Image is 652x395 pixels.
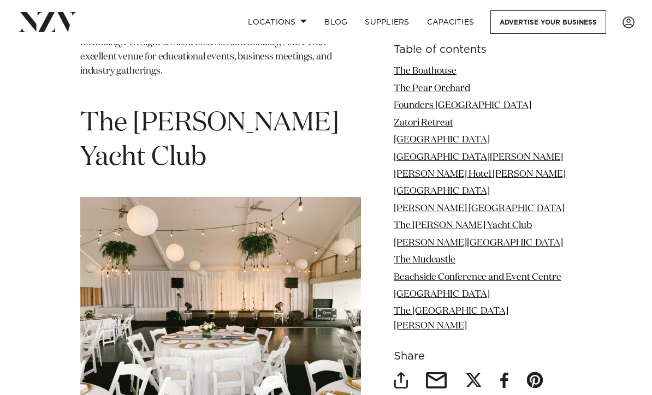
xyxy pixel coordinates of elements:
a: The [PERSON_NAME] Yacht Club [394,221,532,230]
a: The Pear Orchard [394,83,470,93]
a: SUPPLIERS [356,10,418,34]
span: The [PERSON_NAME] Yacht Club [80,110,339,171]
a: [GEOGRAPHIC_DATA] [394,135,490,145]
a: BLOG [316,10,356,34]
h6: Share [394,351,572,362]
a: Capacities [418,10,483,34]
a: The [GEOGRAPHIC_DATA][PERSON_NAME] [394,307,508,330]
a: The Boathouse [394,67,457,76]
a: The Mudcastle [394,255,455,265]
a: [GEOGRAPHIC_DATA] [394,187,490,196]
a: [GEOGRAPHIC_DATA] [394,290,490,299]
a: Founders [GEOGRAPHIC_DATA] [394,101,531,110]
h6: Table of contents [394,44,572,56]
a: Locations [239,10,316,34]
a: [PERSON_NAME][GEOGRAPHIC_DATA] [394,238,563,247]
a: [PERSON_NAME] [GEOGRAPHIC_DATA] [394,204,565,213]
a: [PERSON_NAME] Hotel [PERSON_NAME] [394,170,566,179]
img: nzv-logo.png [17,12,77,32]
a: [GEOGRAPHIC_DATA][PERSON_NAME] [394,152,563,161]
a: Beachside Conference and Event Centre [394,272,561,282]
a: Zatori Retreat [394,118,453,127]
a: Advertise your business [490,10,606,34]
